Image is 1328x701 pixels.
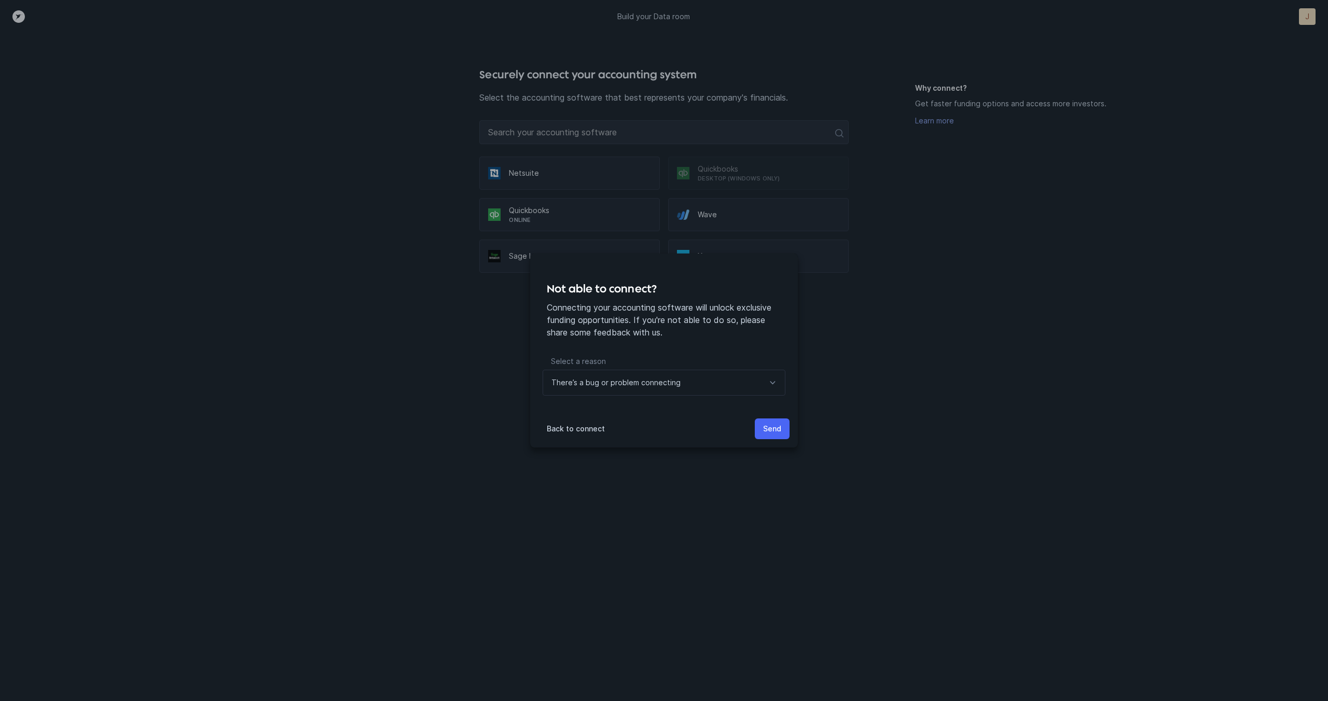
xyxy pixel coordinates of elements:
p: Connecting your accounting software will unlock exclusive funding opportunities. If you're not ab... [547,301,781,339]
button: Back to connect [538,418,613,439]
p: There’s a bug or problem connecting [551,376,681,389]
button: Send [755,418,790,439]
h4: Not able to connect? [547,281,781,297]
p: Select a reason [543,355,785,370]
p: Back to connect [547,423,605,435]
p: Send [763,423,781,435]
